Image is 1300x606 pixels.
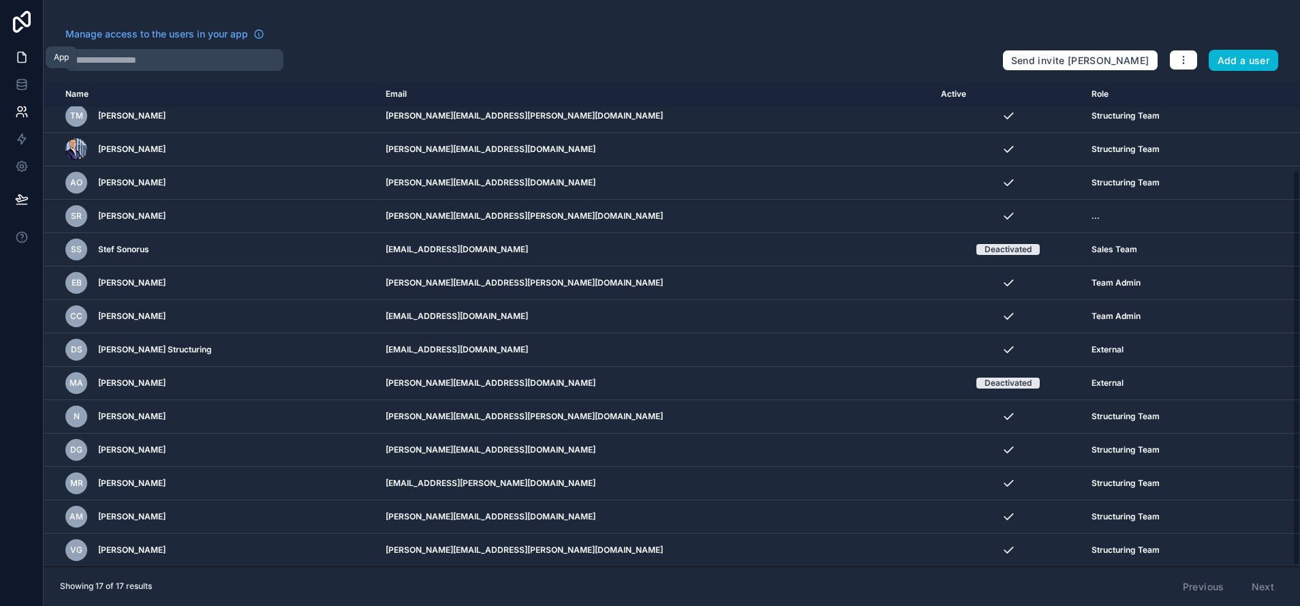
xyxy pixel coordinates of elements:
[1092,211,1100,222] span: ...
[44,82,377,107] th: Name
[1092,411,1160,422] span: Structuring Team
[377,400,933,434] td: [PERSON_NAME][EMAIL_ADDRESS][PERSON_NAME][DOMAIN_NAME]
[1092,144,1160,155] span: Structuring Team
[1092,244,1137,255] span: Sales Team
[54,52,69,63] div: App
[98,344,212,355] span: [PERSON_NAME] Structuring
[98,277,166,288] span: [PERSON_NAME]
[98,144,166,155] span: [PERSON_NAME]
[98,411,166,422] span: [PERSON_NAME]
[69,378,83,389] span: MA
[1092,545,1160,556] span: Structuring Team
[377,166,933,200] td: [PERSON_NAME][EMAIL_ADDRESS][DOMAIN_NAME]
[933,82,1083,107] th: Active
[74,411,80,422] span: N
[98,211,166,222] span: [PERSON_NAME]
[1092,311,1141,322] span: Team Admin
[1083,82,1243,107] th: Role
[98,244,149,255] span: Stef Sonorus
[1092,511,1160,522] span: Structuring Team
[98,444,166,455] span: [PERSON_NAME]
[985,378,1032,389] div: Deactivated
[1002,50,1158,72] button: Send invite [PERSON_NAME]
[1092,277,1141,288] span: Team Admin
[69,511,83,522] span: AM
[98,177,166,188] span: [PERSON_NAME]
[98,511,166,522] span: [PERSON_NAME]
[44,82,1300,566] div: scrollable content
[98,545,166,556] span: [PERSON_NAME]
[377,267,933,300] td: [PERSON_NAME][EMAIL_ADDRESS][PERSON_NAME][DOMAIN_NAME]
[377,300,933,333] td: [EMAIL_ADDRESS][DOMAIN_NAME]
[70,444,82,455] span: DG
[60,581,152,592] span: Showing 17 of 17 results
[98,378,166,389] span: [PERSON_NAME]
[985,244,1032,255] div: Deactivated
[1092,177,1160,188] span: Structuring Team
[1092,378,1124,389] span: External
[70,545,82,556] span: VG
[377,233,933,267] td: [EMAIL_ADDRESS][DOMAIN_NAME]
[1209,50,1279,72] button: Add a user
[71,344,82,355] span: DS
[65,27,248,41] span: Manage access to the users in your app
[377,133,933,166] td: [PERSON_NAME][EMAIL_ADDRESS][DOMAIN_NAME]
[377,82,933,107] th: Email
[377,200,933,233] td: [PERSON_NAME][EMAIL_ADDRESS][PERSON_NAME][DOMAIN_NAME]
[377,333,933,367] td: [EMAIL_ADDRESS][DOMAIN_NAME]
[70,478,83,489] span: MR
[65,27,264,41] a: Manage access to the users in your app
[70,177,82,188] span: AO
[377,500,933,534] td: [PERSON_NAME][EMAIL_ADDRESS][DOMAIN_NAME]
[72,277,82,288] span: EB
[98,478,166,489] span: [PERSON_NAME]
[1092,344,1124,355] span: External
[70,311,82,322] span: CC
[1092,478,1160,489] span: Structuring Team
[71,244,82,255] span: SS
[98,110,166,121] span: [PERSON_NAME]
[70,110,83,121] span: TM
[377,434,933,467] td: [PERSON_NAME][EMAIL_ADDRESS][DOMAIN_NAME]
[1092,444,1160,455] span: Structuring Team
[98,311,166,322] span: [PERSON_NAME]
[377,467,933,500] td: [EMAIL_ADDRESS][PERSON_NAME][DOMAIN_NAME]
[377,534,933,567] td: [PERSON_NAME][EMAIL_ADDRESS][PERSON_NAME][DOMAIN_NAME]
[71,211,82,222] span: SR
[1092,110,1160,121] span: Structuring Team
[377,100,933,133] td: [PERSON_NAME][EMAIL_ADDRESS][PERSON_NAME][DOMAIN_NAME]
[377,367,933,400] td: [PERSON_NAME][EMAIL_ADDRESS][DOMAIN_NAME]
